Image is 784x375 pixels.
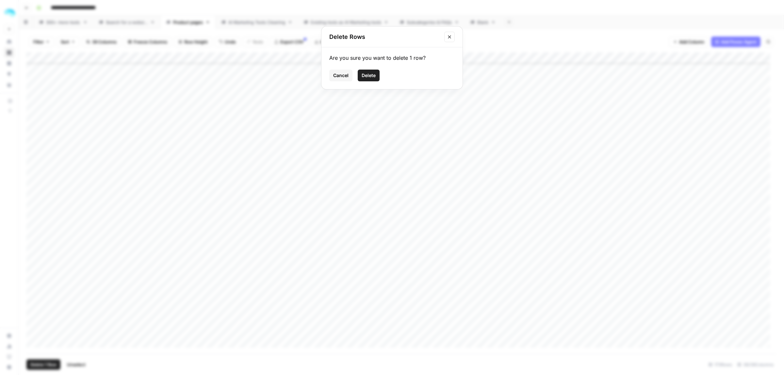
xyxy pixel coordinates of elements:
[329,54,455,62] div: Are you sure you want to delete 1 row?
[333,72,349,79] span: Cancel
[329,32,440,41] h2: Delete Rows
[329,70,352,81] button: Cancel
[362,72,376,79] span: Delete
[358,70,380,81] button: Delete
[444,32,455,42] button: Close modal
